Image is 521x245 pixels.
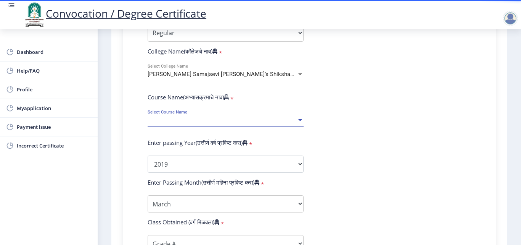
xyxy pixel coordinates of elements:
span: [PERSON_NAME] Samajsevi [PERSON_NAME]’s Shikshan Shastra Mahavidyalaya, [GEOGRAPHIC_DATA]. [148,71,412,78]
span: Profile [17,85,92,94]
label: Enter passing Year(उत्तीर्ण वर्ष प्रविष्ट करा) [148,139,248,146]
label: College Name(कॉलेजचे नाव) [148,47,217,55]
span: Select Course Name [148,117,297,123]
label: Enter Passing Month(उत्तीर्ण महिना प्रविष्ट करा) [148,178,259,186]
span: Myapplication [17,104,92,113]
label: Class Obtained (वर्ग मिळवला) [148,218,219,226]
img: logo [23,2,46,28]
span: Incorrect Certificate [17,141,92,150]
a: Convocation / Degree Certificate [23,6,206,21]
span: Dashboard [17,47,92,57]
span: Payment issue [17,122,92,131]
span: Help/FAQ [17,66,92,75]
label: Course Name(अभ्यासक्रमाचे नाव) [148,93,229,101]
